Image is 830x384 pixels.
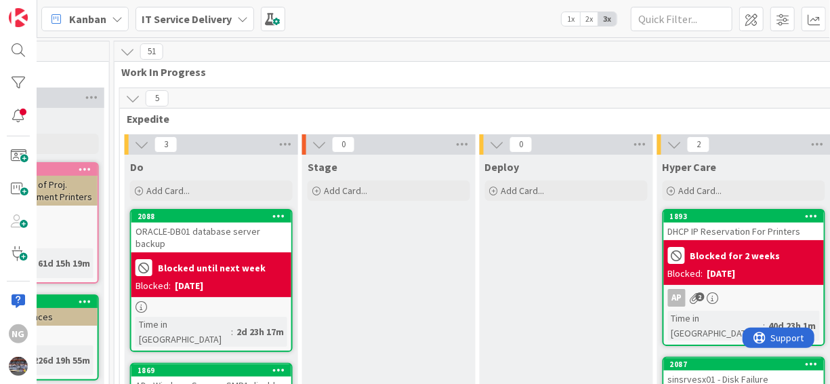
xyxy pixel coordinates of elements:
div: 1869 [131,364,291,377]
span: 2x [580,12,598,26]
div: 2d 23h 17m [233,324,287,339]
div: 2088 [138,212,291,221]
div: ORACLE-DB01 database server backup [131,223,291,252]
span: 3 [154,136,178,153]
div: 2087 [670,360,824,369]
img: Visit kanbanzone.com [9,8,28,27]
span: Support [28,2,62,18]
img: avatar [9,357,28,376]
div: 61d 15h 19m [35,256,94,271]
span: 2 [696,292,705,301]
span: 5 [146,90,169,107]
div: [DATE] [707,267,736,281]
span: Deploy [485,160,520,174]
span: : [764,318,766,333]
div: 2088 [131,210,291,223]
span: Add Card... [679,185,722,197]
div: AP [664,289,824,307]
input: Quick Filter... [631,7,732,31]
span: 0 [332,136,355,153]
span: 2 [687,136,710,153]
div: 1893DHCP IP Reservation For Printers [664,210,824,240]
div: NG [9,324,28,343]
span: 51 [140,43,163,60]
span: 3x [598,12,617,26]
div: DHCP IP Reservation For Printers [664,223,824,240]
span: Kanban [69,11,106,27]
div: [DATE] [175,279,203,293]
span: : [231,324,233,339]
div: 1869 [138,366,291,375]
div: 2088ORACLE-DB01 database server backup [131,210,291,252]
div: Time in [GEOGRAPHIC_DATA] [668,311,764,341]
span: Add Card... [501,185,545,197]
b: Blocked for 2 weeks [690,251,781,261]
div: AP [668,289,686,307]
span: Do [130,160,144,174]
div: Blocked: [668,267,703,281]
b: IT Service Delivery [142,12,232,26]
div: 2087 [664,358,824,370]
div: 1893 [664,210,824,223]
span: 0 [510,136,533,153]
span: Add Card... [324,185,367,197]
div: 1893 [670,212,824,221]
b: Blocked until next week [158,263,266,273]
span: Add Card... [146,185,190,197]
span: Stage [308,160,337,174]
span: 1x [562,12,580,26]
div: 226d 19h 55m [30,353,94,368]
span: Hyper Care [663,160,717,174]
div: Blocked: [136,279,171,293]
div: Time in [GEOGRAPHIC_DATA] [136,317,231,347]
div: 40d 23h 1m [766,318,820,333]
